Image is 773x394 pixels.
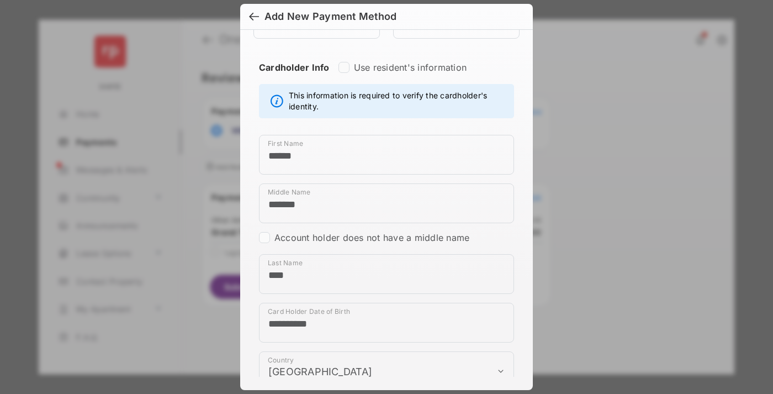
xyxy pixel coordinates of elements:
[259,351,514,391] div: payment_method_screening[postal_addresses][country]
[354,62,467,73] label: Use resident's information
[264,10,396,23] div: Add New Payment Method
[289,90,508,112] span: This information is required to verify the cardholder's identity.
[259,62,330,93] strong: Cardholder Info
[274,232,469,243] label: Account holder does not have a middle name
